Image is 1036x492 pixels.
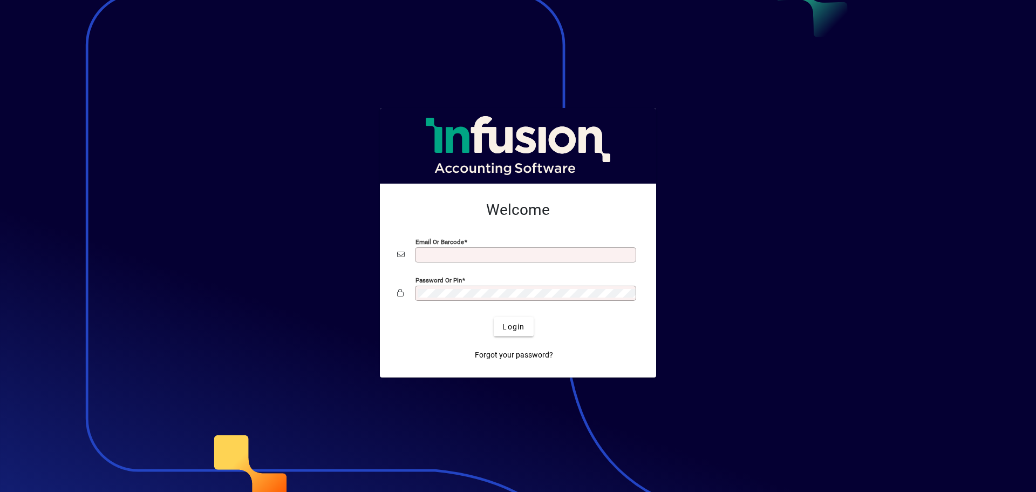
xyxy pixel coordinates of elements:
[502,321,524,333] span: Login
[471,345,557,365] a: Forgot your password?
[415,238,464,246] mat-label: Email or Barcode
[415,277,462,284] mat-label: Password or Pin
[494,317,533,336] button: Login
[397,201,639,219] h2: Welcome
[475,349,553,361] span: Forgot your password?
